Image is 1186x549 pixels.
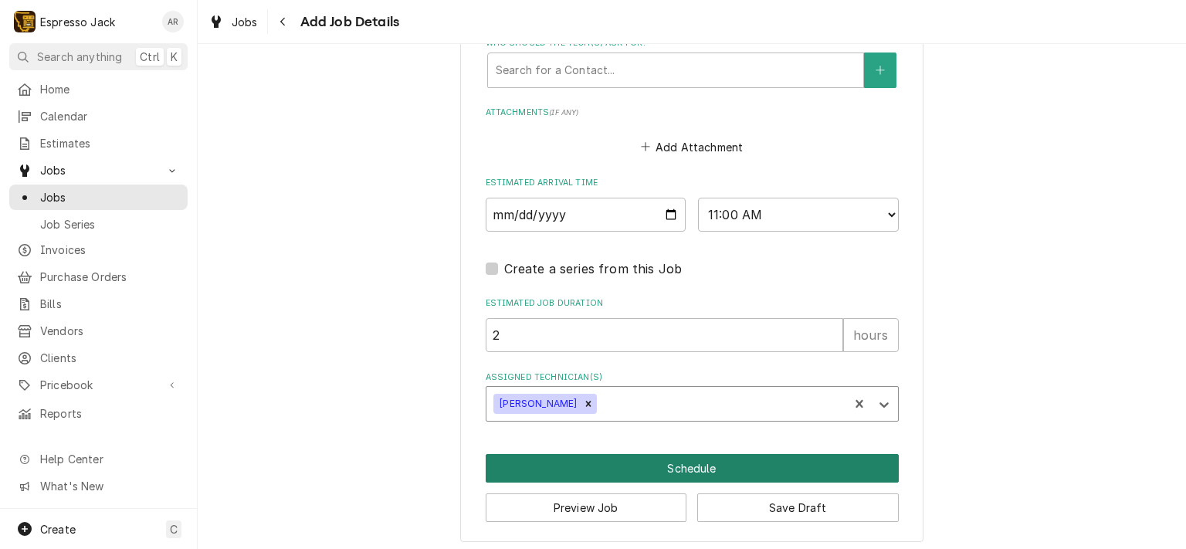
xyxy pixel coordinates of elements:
div: AR [162,11,184,32]
span: Clients [40,350,180,366]
a: Bills [9,291,188,317]
span: Ctrl [140,49,160,65]
div: Assigned Technician(s) [486,371,899,422]
div: Allan Ross's Avatar [162,11,184,32]
span: Help Center [40,451,178,467]
span: Jobs [232,14,258,30]
button: Navigate back [271,9,296,34]
div: Button Group Row [486,483,899,522]
div: Remove Jack Kehoe [580,394,597,414]
span: What's New [40,478,178,494]
a: Calendar [9,103,188,129]
div: Estimated Arrival Time [486,177,899,232]
a: Reports [9,401,188,426]
div: Espresso Jack's Avatar [14,11,36,32]
a: Go to Help Center [9,446,188,472]
a: Home [9,76,188,102]
div: [PERSON_NAME] [493,394,580,414]
a: Jobs [9,185,188,210]
div: Button Group Row [486,454,899,483]
div: hours [843,318,899,352]
span: C [170,521,178,537]
button: Search anythingCtrlK [9,43,188,70]
span: Create [40,523,76,536]
label: Create a series from this Job [504,259,683,278]
button: Create New Contact [864,53,896,88]
a: Invoices [9,237,188,263]
div: E [14,11,36,32]
span: Reports [40,405,180,422]
a: Jobs [202,9,264,35]
span: Home [40,81,180,97]
span: Vendors [40,323,180,339]
span: Purchase Orders [40,269,180,285]
label: Estimated Job Duration [486,297,899,310]
label: Attachments [486,107,899,119]
span: K [171,49,178,65]
button: Schedule [486,454,899,483]
a: Estimates [9,130,188,156]
a: Go to What's New [9,473,188,499]
a: Go to Pricebook [9,372,188,398]
button: Preview Job [486,493,687,522]
label: Assigned Technician(s) [486,371,899,384]
button: Add Attachment [638,136,746,158]
a: Job Series [9,212,188,237]
div: Attachments [486,107,899,158]
a: Clients [9,345,188,371]
span: Add Job Details [296,12,399,32]
a: Vendors [9,318,188,344]
a: Purchase Orders [9,264,188,290]
span: Search anything [37,49,122,65]
span: Pricebook [40,377,157,393]
div: Espresso Jack [40,14,115,30]
button: Save Draft [697,493,899,522]
span: Jobs [40,189,180,205]
a: Go to Jobs [9,158,188,183]
span: Bills [40,296,180,312]
svg: Create New Contact [876,65,885,76]
span: Job Series [40,216,180,232]
div: Who should the tech(s) ask for? [486,37,899,87]
span: Invoices [40,242,180,258]
select: Time Select [698,198,899,232]
label: Estimated Arrival Time [486,177,899,189]
span: Estimates [40,135,180,151]
div: Button Group [486,454,899,522]
span: Jobs [40,162,157,178]
span: Calendar [40,108,180,124]
div: Estimated Job Duration [486,297,899,352]
span: ( if any ) [549,108,578,117]
input: Date [486,198,686,232]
